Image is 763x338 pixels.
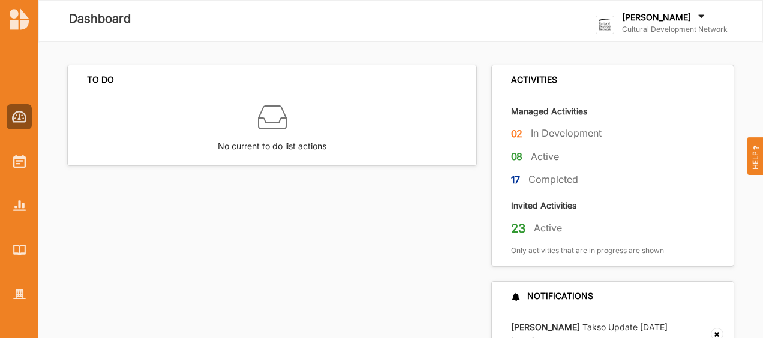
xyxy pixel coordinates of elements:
a: Dashboard [7,104,32,129]
label: 08 [511,149,523,164]
label: Dashboard [69,9,131,29]
label: Cultural Development Network [622,25,728,34]
label: 17 [511,173,521,188]
img: Dashboard [12,111,27,123]
label: Managed Activities [511,105,587,117]
label: [PERSON_NAME] [622,12,691,23]
a: Library [7,237,32,262]
label: Active [531,150,559,163]
img: Library [13,245,26,255]
img: Activities [13,155,26,168]
img: Reports [13,200,26,210]
img: Organisation [13,289,26,300]
a: Activities [7,149,32,174]
div: ACTIVITIES [511,74,557,85]
label: Completed [528,173,578,186]
img: logo [596,16,614,34]
label: Active [534,222,562,234]
img: logo [10,8,29,30]
label: 23 [511,221,525,236]
label: Invited Activities [511,200,576,211]
strong: [PERSON_NAME] [511,322,580,332]
div: TO DO [87,74,114,85]
label: Only activities that are in progress are shown [511,246,664,255]
div: NOTIFICATIONS [511,291,593,301]
label: 02 [511,126,523,141]
a: Organisation [7,282,32,307]
a: Reports [7,193,32,218]
label: In Development [531,127,602,140]
img: box [258,103,287,132]
label: No current to do list actions [218,132,326,153]
label: Takso Update [DATE] [511,322,668,333]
